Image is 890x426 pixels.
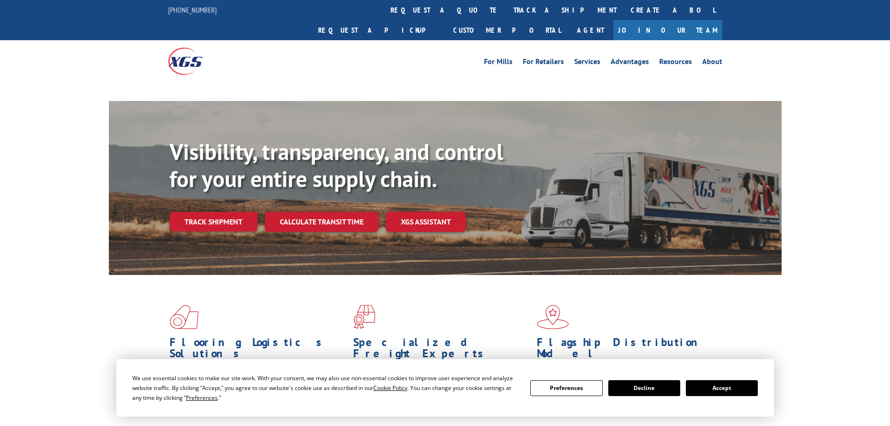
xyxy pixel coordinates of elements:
[530,380,602,396] button: Preferences
[537,305,569,329] img: xgs-icon-flagship-distribution-model-red
[568,20,613,40] a: Agent
[523,58,564,68] a: For Retailers
[170,337,346,364] h1: Flooring Logistics Solutions
[132,373,519,403] div: We use essential cookies to make our site work. With your consent, we may also use non-essential ...
[484,58,513,68] a: For Mills
[446,20,568,40] a: Customer Portal
[265,212,378,232] a: Calculate transit time
[353,305,375,329] img: xgs-icon-focused-on-flooring-red
[170,137,503,193] b: Visibility, transparency, and control for your entire supply chain.
[186,394,218,402] span: Preferences
[659,58,692,68] a: Resources
[116,359,774,417] div: Cookie Consent Prompt
[537,337,713,364] h1: Flagship Distribution Model
[611,58,649,68] a: Advantages
[168,5,217,14] a: [PHONE_NUMBER]
[702,58,722,68] a: About
[386,212,466,232] a: XGS ASSISTANT
[574,58,600,68] a: Services
[170,305,199,329] img: xgs-icon-total-supply-chain-intelligence-red
[686,380,758,396] button: Accept
[373,384,407,392] span: Cookie Policy
[311,20,446,40] a: Request a pickup
[353,337,530,364] h1: Specialized Freight Experts
[170,212,257,231] a: Track shipment
[613,20,722,40] a: Join Our Team
[608,380,680,396] button: Decline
